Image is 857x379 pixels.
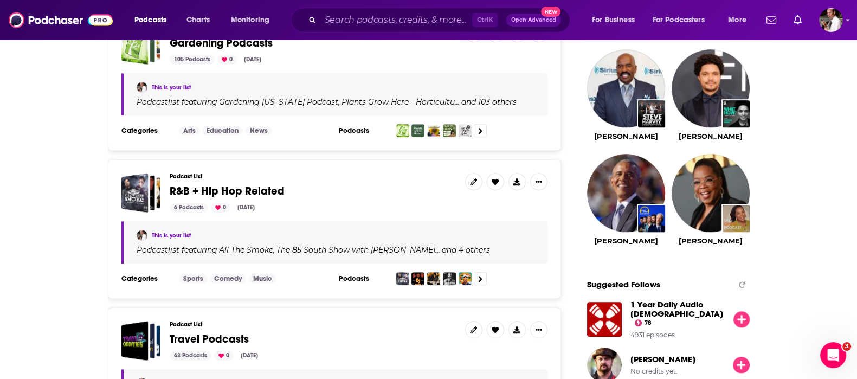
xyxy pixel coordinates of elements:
[819,8,843,32] img: User Profile
[121,321,161,361] a: Travel Podcasts
[789,11,806,29] a: Show notifications dropdown
[459,124,472,137] img: The Garden Show with Charlie Dobbin
[592,12,635,28] span: For Business
[630,299,723,319] span: 1 Year Daily Audio [DEMOGRAPHIC_DATA]
[211,203,230,213] div: 0
[240,55,266,65] div: [DATE]
[630,354,695,364] span: [PERSON_NAME]
[231,12,269,28] span: Monitoring
[170,185,285,197] a: R&B + Hip Hop Related
[121,126,170,135] h3: Categories
[630,299,723,319] a: 1 Year Daily Audio Bible
[170,203,208,213] div: 6 Podcasts
[638,100,665,127] img: The Steve Harvey Morning Show
[630,367,678,375] div: No credits yet.
[411,124,424,137] img: Plants Grow Here - Horticulture, Landscape Gardening & Ecology
[170,36,273,50] span: Gardening Podcasts
[630,331,675,339] div: 4931 episodes
[733,311,750,327] button: Follow
[170,184,285,198] span: R&B + Hip Hop Related
[137,97,534,107] div: Podcast list featuring
[246,126,272,135] a: News
[152,84,191,91] a: This is your list
[594,236,658,245] a: Barack Obama
[506,14,561,27] button: Open AdvancedNew
[170,321,456,328] h3: Podcast List
[443,272,456,285] img: The Joe Budden Podcast
[121,25,161,65] a: Gardening Podcasts
[819,8,843,32] span: Logged in as Quarto
[723,100,750,127] a: What Now? with Trevor Noah
[594,132,658,140] a: Steve Harvey
[341,98,460,106] h4: Plants Grow Here - Horticultu…
[202,126,243,135] a: Education
[638,205,665,232] a: The Daily Show: Ears Edition
[587,302,622,337] a: 1 Year Daily Audio Bible
[339,274,388,283] h3: Podcasts
[223,11,283,29] button: open menu
[672,154,750,232] img: Oprah Winfrey
[179,274,208,283] a: Sports
[630,355,695,364] a: Chris Funk
[121,173,161,213] a: R&B + Hip Hop Related
[587,49,665,127] img: Steve Harvey
[511,17,556,23] span: Open Advanced
[301,8,581,33] div: Search podcasts, credits, & more...
[219,246,273,254] h4: All The Smoke
[275,246,440,254] a: The 85 South Show with [PERSON_NAME]…
[339,126,388,135] h3: Podcasts
[219,98,338,106] h4: Gardening [US_STATE] Podcast
[679,132,743,140] a: Trevor Noah
[217,98,338,106] a: Gardening [US_STATE] Podcast
[137,230,147,241] img: Steve
[338,97,340,107] span: ,
[679,236,743,245] a: Oprah Winfrey
[427,272,440,285] img: The Breakfast Club
[121,274,170,283] h3: Categories
[217,55,237,65] div: 0
[9,10,113,30] img: Podchaser - Follow, Share and Rate Podcasts
[137,82,147,93] img: Steve
[217,246,273,254] a: All The Smoke
[820,342,846,368] iframe: Intercom live chat
[842,342,851,351] span: 3
[728,12,746,28] span: More
[587,154,665,232] img: Barack Obama
[152,232,191,239] a: This is your list
[459,272,472,285] img: The Right Time with Bomani Jones
[584,11,648,29] button: open menu
[427,124,440,137] img: The Gardening with Joey & Holly radio show Podcast/Garden talk radio show (heard across the country)
[179,11,216,29] a: Charts
[137,245,534,255] div: Podcast list featuring
[396,272,409,285] img: All The Smoke
[320,11,472,29] input: Search podcasts, credits, & more...
[170,333,249,345] a: Travel Podcasts
[723,205,750,232] a: The Oprah Podcast
[762,11,781,29] a: Show notifications dropdown
[214,351,234,361] div: 0
[646,11,720,29] button: open menu
[249,274,276,283] a: Music
[340,98,460,106] a: Plants Grow Here - Horticultu…
[170,55,215,65] div: 105 Podcasts
[733,357,749,373] button: Follow
[170,351,211,361] div: 63 Podcasts
[170,332,249,346] span: Travel Podcasts
[819,8,843,32] button: Show profile menu
[236,351,262,361] div: [DATE]
[170,37,273,49] a: Gardening Podcasts
[273,245,275,255] span: ,
[127,11,181,29] button: open menu
[472,13,498,27] span: Ctrl K
[442,245,490,255] p: and 4 others
[672,49,750,127] a: Trevor Noah
[411,272,424,285] img: The 85 South Show with Karlous Miller, DC Young Fly and Chico Bean
[170,173,456,180] h3: Podcast List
